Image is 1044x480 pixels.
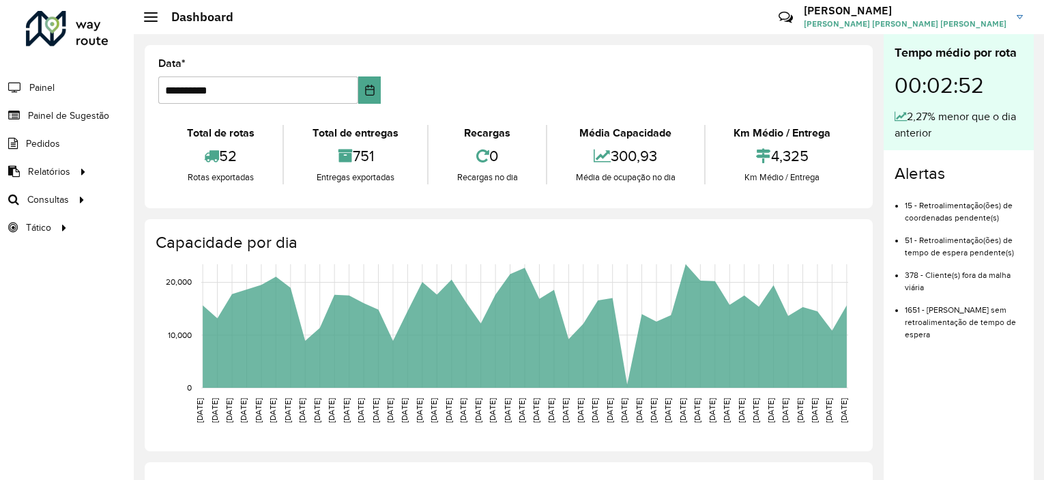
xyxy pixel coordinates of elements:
div: Km Médio / Entrega [709,171,856,184]
text: [DATE] [810,398,819,423]
text: [DATE] [415,398,424,423]
div: Entregas exportadas [287,171,423,184]
span: Painel de Sugestão [28,109,109,123]
text: [DATE] [313,398,321,423]
text: [DATE] [620,398,628,423]
div: 2,27% menor que o dia anterior [895,109,1023,141]
a: Contato Rápido [771,3,800,32]
text: 0 [187,383,192,392]
text: [DATE] [781,398,789,423]
div: Total de entregas [287,125,423,141]
text: [DATE] [254,398,263,423]
span: Relatórios [28,165,70,179]
div: Rotas exportadas [162,171,279,184]
text: [DATE] [737,398,746,423]
text: [DATE] [766,398,775,423]
div: 52 [162,141,279,171]
text: [DATE] [342,398,351,423]
h3: [PERSON_NAME] [804,4,1006,17]
text: [DATE] [708,398,716,423]
text: [DATE] [268,398,277,423]
text: [DATE] [283,398,292,423]
h4: Alertas [895,164,1023,184]
text: [DATE] [224,398,233,423]
text: [DATE] [649,398,658,423]
text: [DATE] [678,398,687,423]
button: Choose Date [358,76,381,104]
text: [DATE] [605,398,614,423]
text: [DATE] [693,398,701,423]
li: 378 - Cliente(s) fora da malha viária [905,259,1023,294]
h4: Capacidade por dia [156,233,859,253]
text: [DATE] [195,398,204,423]
text: [DATE] [429,398,438,423]
li: 1651 - [PERSON_NAME] sem retroalimentação de tempo de espera [905,294,1023,341]
text: [DATE] [298,398,306,423]
text: [DATE] [663,398,672,423]
li: 15 - Retroalimentação(ões) de coordenadas pendente(s) [905,189,1023,224]
text: [DATE] [517,398,526,423]
text: 20,000 [166,278,192,287]
text: [DATE] [356,398,365,423]
div: 300,93 [551,141,700,171]
text: [DATE] [824,398,833,423]
span: [PERSON_NAME] [PERSON_NAME] [PERSON_NAME] [804,18,1006,30]
div: Km Médio / Entrega [709,125,856,141]
text: [DATE] [386,398,394,423]
text: [DATE] [547,398,555,423]
div: 0 [432,141,542,171]
span: Tático [26,221,51,235]
div: 751 [287,141,423,171]
text: [DATE] [503,398,512,423]
span: Consultas [27,193,69,207]
text: [DATE] [796,398,804,423]
div: Total de rotas [162,125,279,141]
text: [DATE] [400,398,409,423]
text: [DATE] [488,398,497,423]
div: Recargas no dia [432,171,542,184]
text: [DATE] [576,398,585,423]
text: [DATE] [239,398,248,423]
text: [DATE] [444,398,453,423]
text: [DATE] [474,398,482,423]
text: [DATE] [327,398,336,423]
text: [DATE] [561,398,570,423]
text: [DATE] [751,398,760,423]
h2: Dashboard [158,10,233,25]
text: [DATE] [722,398,731,423]
div: Média de ocupação no dia [551,171,700,184]
div: Recargas [432,125,542,141]
div: 00:02:52 [895,62,1023,109]
text: [DATE] [590,398,599,423]
span: Painel [29,81,55,95]
div: Tempo médio por rota [895,44,1023,62]
text: [DATE] [635,398,643,423]
span: Pedidos [26,137,60,151]
text: [DATE] [210,398,219,423]
label: Data [158,55,186,72]
text: 10,000 [168,330,192,339]
text: [DATE] [459,398,467,423]
div: Média Capacidade [551,125,700,141]
li: 51 - Retroalimentação(ões) de tempo de espera pendente(s) [905,224,1023,259]
text: [DATE] [532,398,540,423]
div: 4,325 [709,141,856,171]
text: [DATE] [371,398,380,423]
text: [DATE] [839,398,848,423]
